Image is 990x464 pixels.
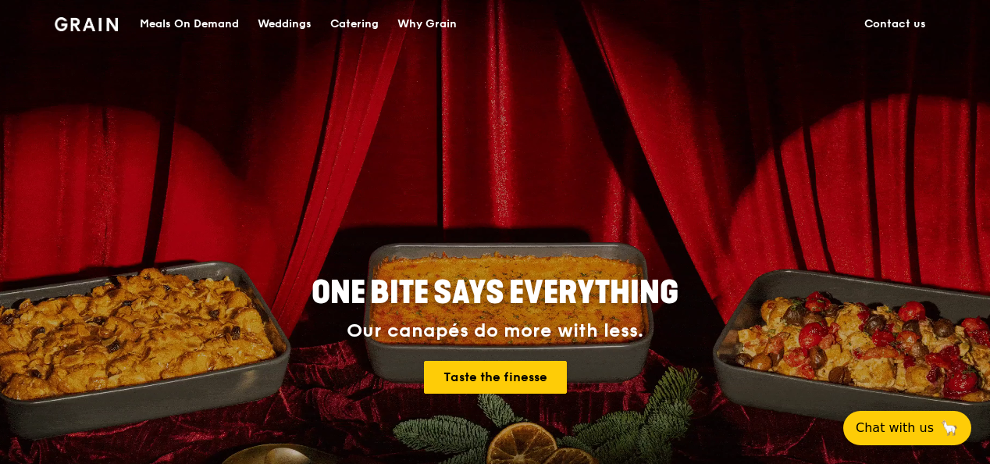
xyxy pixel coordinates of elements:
a: Taste the finesse [424,361,567,394]
span: Chat with us [856,419,934,437]
div: Our canapés do more with less. [214,320,776,342]
a: Catering [321,1,388,48]
div: Why Grain [397,1,457,48]
img: Grain [55,17,118,31]
span: ONE BITE SAYS EVERYTHING [312,274,678,312]
button: Chat with us🦙 [843,411,971,445]
a: Why Grain [388,1,466,48]
span: 🦙 [940,419,959,437]
div: Meals On Demand [140,1,239,48]
div: Weddings [258,1,312,48]
a: Weddings [248,1,321,48]
a: Contact us [855,1,935,48]
div: Catering [330,1,379,48]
